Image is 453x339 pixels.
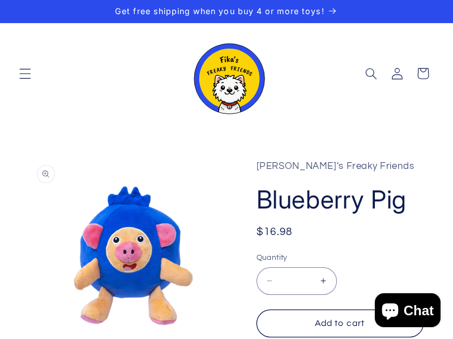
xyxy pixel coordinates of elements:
button: Add to cart [257,310,424,337]
img: Fika's Freaky Friends [187,33,266,114]
summary: Search [358,60,384,86]
span: $16.98 [257,224,293,240]
h1: Blueberry Pig [257,184,424,216]
inbox-online-store-chat: Shopify online store chat [371,293,444,330]
span: Get free shipping when you buy 4 or more toys! [115,6,324,16]
label: Quantity [257,252,424,263]
summary: Menu [12,60,38,86]
p: [PERSON_NAME]'s Freaky Friends [257,158,424,175]
a: Fika's Freaky Friends [182,29,271,119]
